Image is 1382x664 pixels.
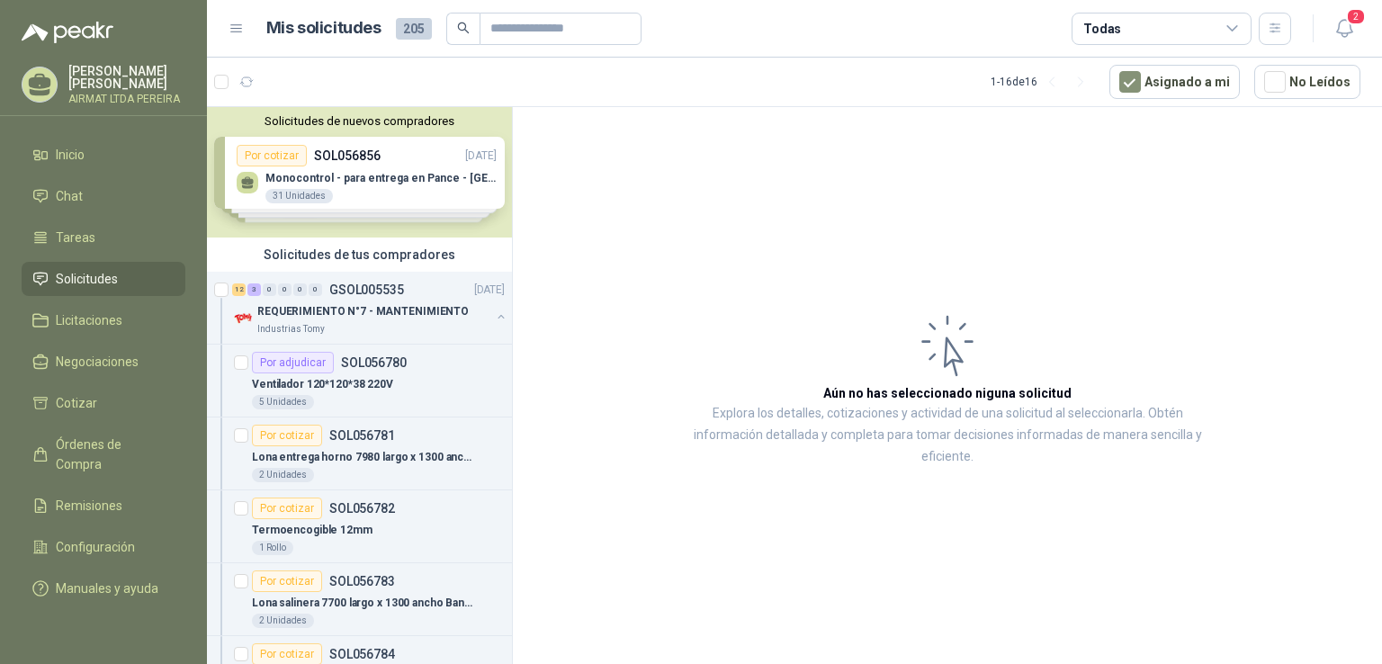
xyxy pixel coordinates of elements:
img: Logo peakr [22,22,113,43]
div: 0 [263,283,276,296]
span: Solicitudes [56,269,118,289]
p: Termoencogible 12mm [252,522,372,539]
span: 205 [396,18,432,40]
p: Industrias Tomy [257,322,325,336]
span: Órdenes de Compra [56,435,168,474]
p: [PERSON_NAME] [PERSON_NAME] [68,65,185,90]
span: Chat [56,186,83,206]
p: Lona entrega horno 7980 largo x 1300 ancho Banda tipo wafer [252,449,476,466]
a: Chat [22,179,185,213]
div: 0 [293,283,307,296]
a: Por adjudicarSOL056780Ventilador 120*120*38 220V5 Unidades [207,345,512,417]
span: Remisiones [56,496,122,516]
div: 0 [309,283,322,296]
span: Configuración [56,537,135,557]
span: Manuales y ayuda [56,579,158,598]
a: Por cotizarSOL056781Lona entrega horno 7980 largo x 1300 ancho Banda tipo wafer2 Unidades [207,417,512,490]
p: SOL056780 [341,356,407,369]
div: Solicitudes de tus compradores [207,238,512,272]
p: SOL056782 [329,502,395,515]
div: Por adjudicar [252,352,334,373]
a: Configuración [22,530,185,564]
a: Inicio [22,138,185,172]
a: Por cotizarSOL056783Lona salinera 7700 largo x 1300 ancho Banda tipo wafer2 Unidades [207,563,512,636]
a: Manuales y ayuda [22,571,185,606]
p: Ventilador 120*120*38 220V [252,376,393,393]
div: 2 Unidades [252,468,314,482]
div: 3 [247,283,261,296]
div: Por cotizar [252,498,322,519]
button: No Leídos [1254,65,1360,99]
a: Negociaciones [22,345,185,379]
h1: Mis solicitudes [266,15,381,41]
span: Licitaciones [56,310,122,330]
p: SOL056784 [329,648,395,660]
a: Licitaciones [22,303,185,337]
a: Órdenes de Compra [22,427,185,481]
a: Tareas [22,220,185,255]
span: Tareas [56,228,95,247]
p: AIRMAT LTDA PEREIRA [68,94,185,104]
div: 1 - 16 de 16 [991,67,1095,96]
div: Por cotizar [252,570,322,592]
p: SOL056781 [329,429,395,442]
p: Lona salinera 7700 largo x 1300 ancho Banda tipo wafer [252,595,476,612]
span: 2 [1346,8,1366,25]
p: [DATE] [474,282,505,299]
div: 5 Unidades [252,395,314,409]
div: Por cotizar [252,425,322,446]
img: Company Logo [232,308,254,329]
div: Todas [1083,19,1121,39]
div: 1 Rollo [252,541,293,555]
a: Por cotizarSOL056782Termoencogible 12mm1 Rollo [207,490,512,563]
p: REQUERIMIENTO N°7 - MANTENIMIENTO [257,303,469,320]
p: GSOL005535 [329,283,404,296]
a: Cotizar [22,386,185,420]
span: search [457,22,470,34]
p: Explora los detalles, cotizaciones y actividad de una solicitud al seleccionarla. Obtén informaci... [693,403,1202,468]
button: Solicitudes de nuevos compradores [214,114,505,128]
span: Inicio [56,145,85,165]
div: 0 [278,283,292,296]
span: Cotizar [56,393,97,413]
h3: Aún no has seleccionado niguna solicitud [823,383,1072,403]
button: 2 [1328,13,1360,45]
button: Asignado a mi [1109,65,1240,99]
div: 2 Unidades [252,614,314,628]
a: Solicitudes [22,262,185,296]
a: 12 3 0 0 0 0 GSOL005535[DATE] Company LogoREQUERIMIENTO N°7 - MANTENIMIENTOIndustrias Tomy [232,279,508,336]
span: Negociaciones [56,352,139,372]
div: Solicitudes de nuevos compradoresPor cotizarSOL056856[DATE] Monocontrol - para entrega en Pance -... [207,107,512,238]
div: 12 [232,283,246,296]
p: SOL056783 [329,575,395,588]
a: Remisiones [22,489,185,523]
